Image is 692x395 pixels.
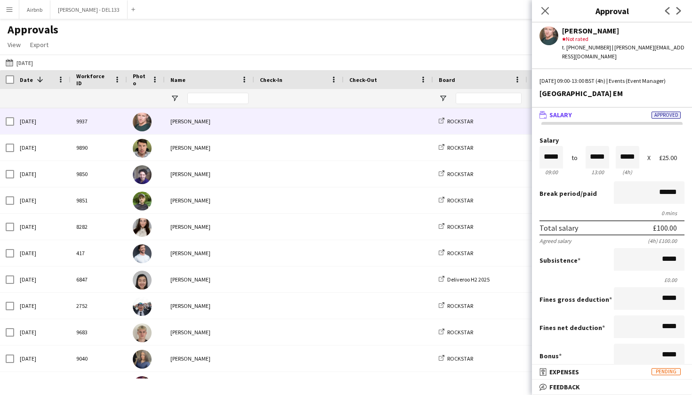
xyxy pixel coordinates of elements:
img: Jonny Dopson [133,323,152,342]
div: [DATE] [14,108,71,134]
div: [DATE] [14,293,71,319]
div: 09:00 [539,169,563,176]
div: [DATE] [14,346,71,371]
span: ROCKSTAR [447,197,473,204]
span: Deliveroo H2 2025 [447,276,490,283]
div: 2752 [71,293,127,319]
a: ROCKSTAR [439,329,473,336]
span: ROCKSTAR [447,250,473,257]
label: Bonus [539,352,562,360]
span: Feedback [549,383,580,391]
div: to [571,154,578,161]
div: 9683 [71,319,127,345]
div: Agreed salary [539,237,571,244]
div: [PERSON_NAME] [165,214,254,240]
a: ROCKSTAR [439,250,473,257]
span: Name [170,76,185,83]
div: [PERSON_NAME] [562,26,684,35]
span: View [8,40,21,49]
div: [DATE] [14,240,71,266]
div: [PERSON_NAME] [165,240,254,266]
span: Photo [133,73,148,87]
a: View [4,39,24,51]
div: £25.00 [659,154,684,161]
div: 9890 [71,135,127,161]
div: 13:00 [586,169,609,176]
img: Rachel Tong Ng [133,271,152,290]
div: [DATE] [14,319,71,345]
img: Rachael Thomas [133,218,152,237]
label: Fines net deduction [539,323,605,332]
div: [PERSON_NAME] [165,108,254,134]
span: Check-Out [349,76,377,83]
a: ROCKSTAR [439,223,473,230]
div: [PERSON_NAME] [165,135,254,161]
button: [DATE] [4,57,35,68]
div: [PERSON_NAME] [165,266,254,292]
div: 9850 [71,161,127,187]
button: Open Filter Menu [439,94,447,103]
span: ROCKSTAR [447,170,473,177]
input: Board Filter Input [456,93,522,104]
mat-expansion-panel-header: Feedback [532,380,692,394]
div: £100.00 [653,223,677,233]
div: t. [PHONE_NUMBER] | [PERSON_NAME][EMAIL_ADDRESS][DOMAIN_NAME] [562,43,684,60]
span: ROCKSTAR [447,302,473,309]
div: [PERSON_NAME] [165,346,254,371]
div: [DATE] 09:00-13:00 BST (4h) | Events (Event Manager) [539,77,684,85]
div: [GEOGRAPHIC_DATA] EM [539,89,684,97]
div: 4h [616,169,639,176]
label: Subsistence [539,256,580,265]
div: 8282 [71,214,127,240]
div: [PERSON_NAME] [165,319,254,345]
span: ROCKSTAR [447,223,473,230]
div: Total salary [539,223,578,233]
div: X [647,154,651,161]
div: 9937 [71,108,127,134]
span: Export [30,40,48,49]
span: Expenses [549,368,579,376]
span: Date [20,76,33,83]
div: [DATE] [14,161,71,187]
div: [DATE] [14,135,71,161]
div: [PERSON_NAME] [165,293,254,319]
a: ROCKSTAR [439,170,473,177]
a: Deliveroo H2 2025 [439,276,490,283]
mat-expansion-panel-header: ExpensesPending [532,365,692,379]
div: 6847 [71,266,127,292]
span: Board [439,76,455,83]
span: ROCKSTAR [447,118,473,125]
span: Pending [652,368,681,375]
img: Tim Dayman [133,192,152,210]
a: ROCKSTAR [439,302,473,309]
span: ROCKSTAR [447,329,473,336]
h3: Approval [532,5,692,17]
a: ROCKSTAR [439,355,473,362]
span: ROCKSTAR [447,144,473,151]
div: [DATE] [14,187,71,213]
img: Jamie Sutton [133,113,152,131]
button: Airbnb [19,0,50,19]
div: [PERSON_NAME] [165,161,254,187]
img: Kimberley Rice [133,376,152,395]
div: 0 mins [539,210,684,217]
span: Break period [539,189,580,198]
input: Name Filter Input [187,93,249,104]
img: Emmanuel Marcial [133,297,152,316]
span: Salary [549,111,572,119]
a: Export [26,39,52,51]
div: 417 [71,240,127,266]
mat-expansion-panel-header: SalaryApproved [532,108,692,122]
img: John Brown [133,139,152,158]
span: Approved [652,112,681,119]
div: £0.00 [539,276,684,283]
a: ROCKSTAR [439,197,473,204]
a: ROCKSTAR [439,144,473,151]
img: andrea canegrati [133,165,152,184]
label: /paid [539,189,597,198]
div: 9851 [71,187,127,213]
label: Salary [539,137,684,144]
span: ROCKSTAR [447,355,473,362]
span: Workforce ID [76,73,110,87]
div: [PERSON_NAME] [165,187,254,213]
